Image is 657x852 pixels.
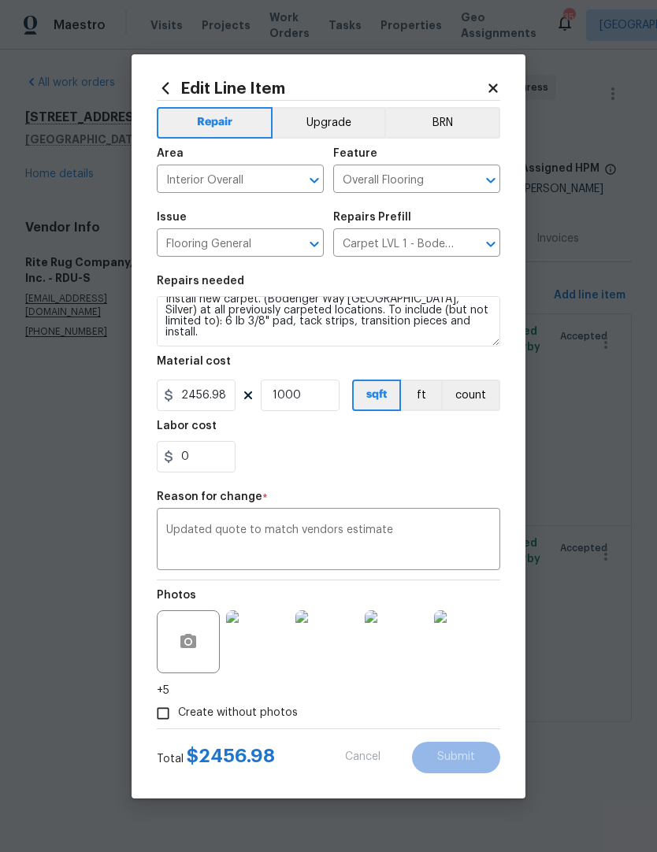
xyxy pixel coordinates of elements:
div: Total [157,748,275,767]
button: Open [303,169,325,191]
h2: Edit Line Item [157,80,486,97]
h5: Labor cost [157,420,217,432]
h5: Repairs needed [157,276,244,287]
button: Upgrade [273,107,385,139]
button: Submit [412,742,500,773]
button: Open [303,233,325,255]
span: +5 [157,683,169,698]
h5: Issue [157,212,187,223]
span: Submit [437,751,475,763]
button: ft [401,380,441,411]
textarea: Measured date: 8/25 Installation date: 8–29 Carpet color: winter as LVP color: sweeper beige Carp... [157,296,500,346]
button: count [441,380,500,411]
span: Create without photos [178,705,298,721]
span: Cancel [345,751,380,763]
h5: Reason for change [157,491,262,502]
h5: Area [157,148,184,159]
span: $ 2456.98 [187,746,275,765]
h5: Material cost [157,356,231,367]
button: BRN [384,107,500,139]
textarea: Updated quote to match vendors estimate [166,524,491,558]
button: Open [480,233,502,255]
h5: Repairs Prefill [333,212,411,223]
button: sqft [352,380,401,411]
button: Repair [157,107,273,139]
h5: Feature [333,148,377,159]
button: Open [480,169,502,191]
h5: Photos [157,590,196,601]
button: Cancel [320,742,406,773]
